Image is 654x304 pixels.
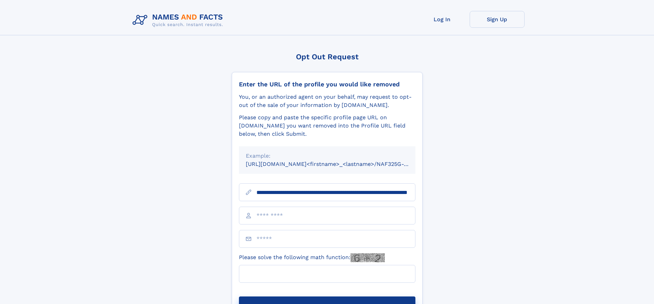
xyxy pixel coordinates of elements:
[239,81,415,88] div: Enter the URL of the profile you would like removed
[130,11,229,29] img: Logo Names and Facts
[246,161,428,167] small: [URL][DOMAIN_NAME]<firstname>_<lastname>/NAF325G-xxxxxxxx
[239,93,415,109] div: You, or an authorized agent on your behalf, may request to opt-out of the sale of your informatio...
[239,253,385,262] label: Please solve the following math function:
[470,11,525,28] a: Sign Up
[415,11,470,28] a: Log In
[232,52,423,61] div: Opt Out Request
[239,113,415,138] div: Please copy and paste the specific profile page URL on [DOMAIN_NAME] you want removed into the Pr...
[246,152,409,160] div: Example:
